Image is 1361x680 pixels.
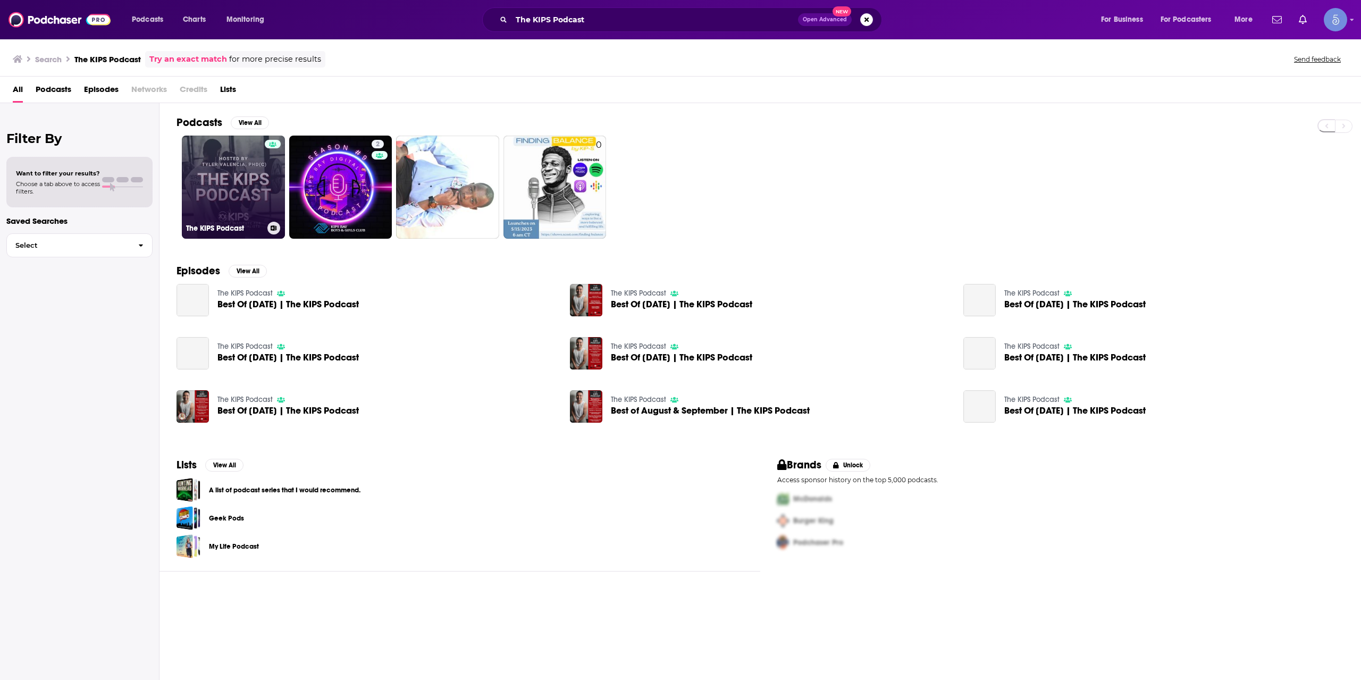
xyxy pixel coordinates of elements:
[217,353,359,362] span: Best Of [DATE] | The KIPS Podcast
[177,116,269,129] a: PodcastsView All
[1101,12,1143,27] span: For Business
[35,54,62,64] h3: Search
[803,17,847,22] span: Open Advanced
[177,264,220,278] h2: Episodes
[9,10,111,30] img: Podchaser - Follow, Share and Rate Podcasts
[177,390,209,423] img: Best Of December 2022 | The KIPS Podcast
[132,12,163,27] span: Podcasts
[229,265,267,278] button: View All
[1295,11,1311,29] a: Show notifications dropdown
[177,478,200,502] a: A list of podcast series that I would recommend.
[1004,289,1060,298] a: The KIPS Podcast
[1004,353,1146,362] a: Best Of November 2022 | The KIPS Podcast
[217,289,273,298] a: The KIPS Podcast
[183,12,206,27] span: Charts
[611,353,752,362] a: Best Of February 2023 | The KIPS Podcast
[84,81,119,103] a: Episodes
[1227,11,1266,28] button: open menu
[1094,11,1156,28] button: open menu
[570,390,602,423] img: Best of August & September | The KIPS Podcast
[36,81,71,103] a: Podcasts
[220,81,236,103] a: Lists
[826,459,871,472] button: Unlock
[570,284,602,316] img: Best Of August 2022 | The KIPS Podcast
[1004,300,1146,309] span: Best Of [DATE] | The KIPS Podcast
[177,337,209,370] a: Best Of March 2023 | The KIPS Podcast
[1004,406,1146,415] a: Best Of February 2022 | The KIPS Podcast
[6,131,153,146] h2: Filter By
[205,459,243,472] button: View All
[777,476,1344,484] p: Access sponsor history on the top 5,000 podcasts.
[217,342,273,351] a: The KIPS Podcast
[611,395,666,404] a: The KIPS Podcast
[376,139,380,150] span: 2
[177,264,267,278] a: EpisodesView All
[209,484,360,496] a: A list of podcast series that I would recommend.
[226,12,264,27] span: Monitoring
[611,300,752,309] a: Best Of August 2022 | The KIPS Podcast
[13,81,23,103] a: All
[511,11,798,28] input: Search podcasts, credits, & more...
[6,233,153,257] button: Select
[372,140,384,148] a: 2
[1004,406,1146,415] span: Best Of [DATE] | The KIPS Podcast
[149,53,227,65] a: Try an exact match
[7,242,130,249] span: Select
[289,136,392,239] a: 2
[492,7,892,32] div: Search podcasts, credits, & more...
[611,353,752,362] span: Best Of [DATE] | The KIPS Podcast
[6,216,153,226] p: Saved Searches
[1004,353,1146,362] span: Best Of [DATE] | The KIPS Podcast
[217,300,359,309] a: Best Of January 2023 | The KIPS Podcast
[773,488,793,510] img: First Pro Logo
[1324,8,1347,31] button: Show profile menu
[16,180,100,195] span: Choose a tab above to access filters.
[186,224,263,233] h3: The KIPS Podcast
[217,395,273,404] a: The KIPS Podcast
[1234,12,1253,27] span: More
[1004,342,1060,351] a: The KIPS Podcast
[1161,12,1212,27] span: For Podcasters
[611,342,666,351] a: The KIPS Podcast
[793,538,843,547] span: Podchaser Pro
[773,510,793,532] img: Second Pro Logo
[182,136,285,239] a: The KIPS Podcast
[177,506,200,530] a: Geek Pods
[177,534,200,558] a: My Life Podcast
[611,406,810,415] a: Best of August & September | The KIPS Podcast
[217,406,359,415] a: Best Of December 2022 | The KIPS Podcast
[798,13,852,26] button: Open AdvancedNew
[209,541,259,552] a: My Life Podcast
[1004,395,1060,404] a: The KIPS Podcast
[596,140,602,234] div: 0
[217,300,359,309] span: Best Of [DATE] | The KIPS Podcast
[177,284,209,316] a: Best Of January 2023 | The KIPS Podcast
[777,458,821,472] h2: Brands
[1291,55,1344,64] button: Send feedback
[1268,11,1286,29] a: Show notifications dropdown
[773,532,793,553] img: Third Pro Logo
[217,353,359,362] a: Best Of March 2023 | The KIPS Podcast
[963,337,996,370] a: Best Of November 2022 | The KIPS Podcast
[611,300,752,309] span: Best Of [DATE] | The KIPS Podcast
[1324,8,1347,31] span: Logged in as Spiral5-G1
[1324,8,1347,31] img: User Profile
[570,337,602,370] a: Best Of February 2023 | The KIPS Podcast
[963,284,996,316] a: Best Of October 2022 | The KIPS Podcast
[1154,11,1227,28] button: open menu
[217,406,359,415] span: Best Of [DATE] | The KIPS Podcast
[177,458,243,472] a: ListsView All
[793,494,832,503] span: McDonalds
[209,513,244,524] a: Geek Pods
[611,289,666,298] a: The KIPS Podcast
